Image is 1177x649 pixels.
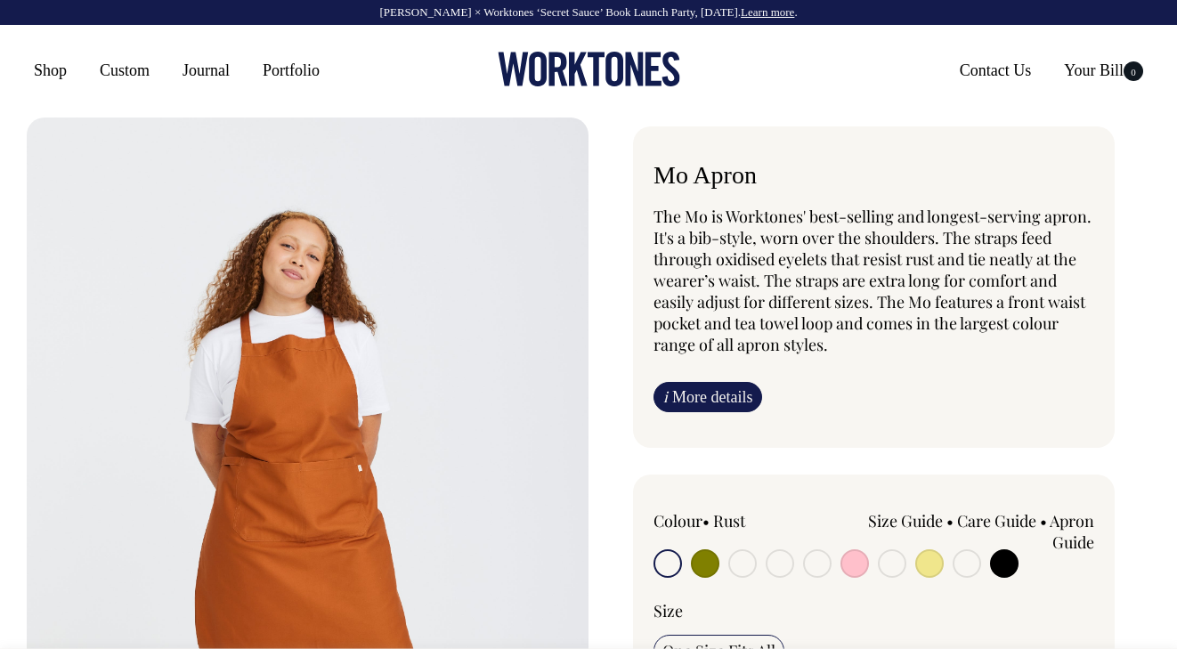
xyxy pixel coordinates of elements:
[1040,510,1047,531] span: •
[868,510,943,531] a: Size Guide
[702,510,710,531] span: •
[953,54,1039,86] a: Contact Us
[653,162,1094,190] h1: Mo Apron
[1050,510,1094,553] a: Apron Guide
[256,54,327,86] a: Portfolio
[27,54,74,86] a: Shop
[653,206,1092,355] span: The Mo is Worktones' best-selling and longest-serving apron. It's a bib-style, worn over the shou...
[175,54,237,86] a: Journal
[1057,54,1150,86] a: Your Bill0
[663,387,668,406] span: i
[957,510,1036,531] a: Care Guide
[946,510,954,531] span: •
[653,600,1094,621] div: Size
[713,510,745,531] label: Rust
[1124,61,1143,81] span: 0
[741,5,794,19] a: Learn more
[18,6,1159,19] div: [PERSON_NAME] × Worktones ‘Secret Sauce’ Book Launch Party, [DATE]. .
[653,510,830,531] div: Colour
[93,54,157,86] a: Custom
[653,382,762,412] a: iMore details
